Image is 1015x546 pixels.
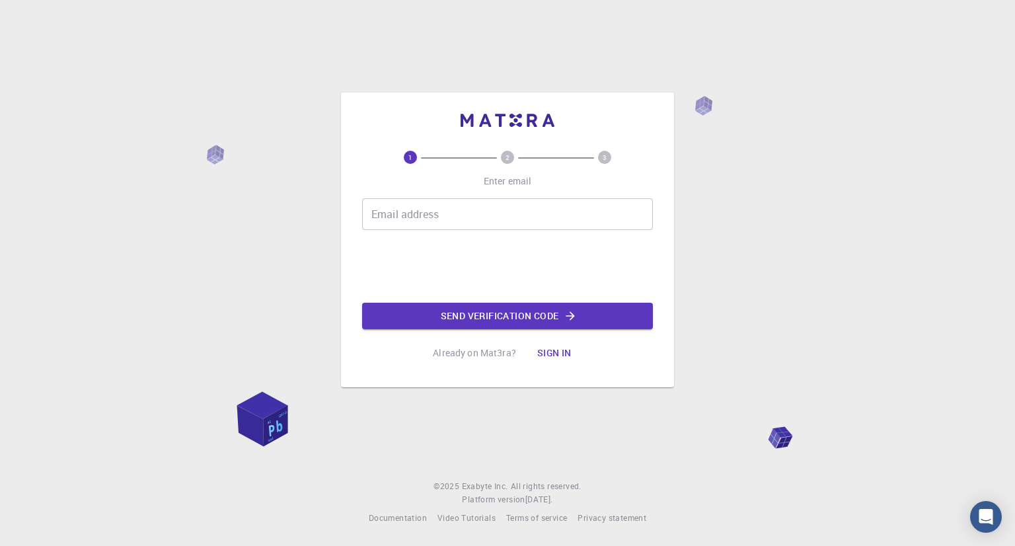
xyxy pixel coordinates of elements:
[970,501,1002,533] div: Open Intercom Messenger
[506,153,509,162] text: 2
[506,512,567,523] span: Terms of service
[369,512,427,525] a: Documentation
[462,480,508,493] a: Exabyte Inc.
[462,481,508,491] span: Exabyte Inc.
[525,493,553,506] a: [DATE].
[578,512,646,523] span: Privacy statement
[362,303,653,329] button: Send verification code
[408,153,412,162] text: 1
[437,512,496,525] a: Video Tutorials
[433,346,516,360] p: Already on Mat3ra?
[369,512,427,523] span: Documentation
[484,175,532,188] p: Enter email
[511,480,582,493] span: All rights reserved.
[525,494,553,504] span: [DATE] .
[578,512,646,525] a: Privacy statement
[506,512,567,525] a: Terms of service
[462,493,525,506] span: Platform version
[603,153,607,162] text: 3
[407,241,608,292] iframe: reCAPTCHA
[433,480,461,493] span: © 2025
[437,512,496,523] span: Video Tutorials
[527,340,582,366] button: Sign in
